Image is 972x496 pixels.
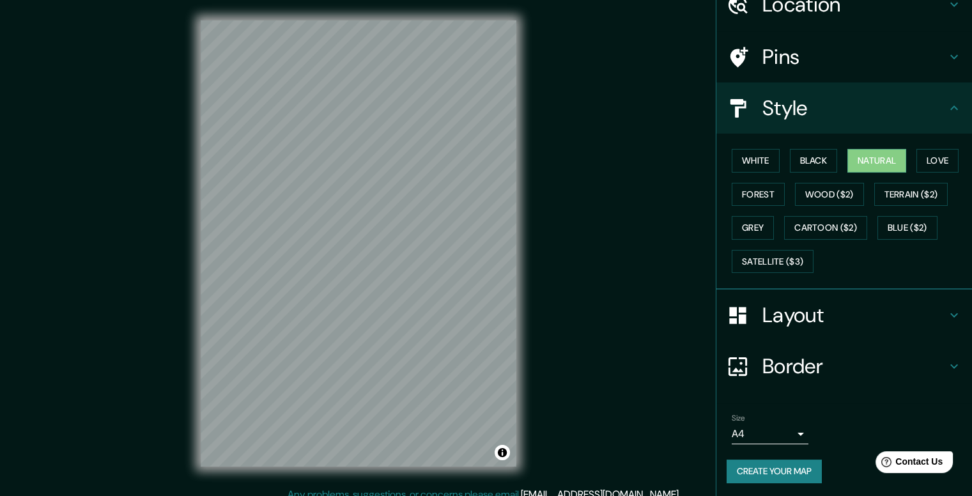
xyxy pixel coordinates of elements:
[732,183,785,206] button: Forest
[727,460,822,483] button: Create your map
[716,290,972,341] div: Layout
[716,31,972,82] div: Pins
[495,445,510,460] button: Toggle attribution
[790,149,838,173] button: Black
[201,20,516,467] canvas: Map
[795,183,864,206] button: Wood ($2)
[732,413,745,424] label: Size
[877,216,937,240] button: Blue ($2)
[874,183,948,206] button: Terrain ($2)
[732,424,808,444] div: A4
[732,216,774,240] button: Grey
[762,44,946,70] h4: Pins
[784,216,867,240] button: Cartoon ($2)
[716,82,972,134] div: Style
[858,446,958,482] iframe: Help widget launcher
[762,353,946,379] h4: Border
[916,149,959,173] button: Love
[762,95,946,121] h4: Style
[732,250,814,274] button: Satellite ($3)
[732,149,780,173] button: White
[847,149,906,173] button: Natural
[716,341,972,392] div: Border
[762,302,946,328] h4: Layout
